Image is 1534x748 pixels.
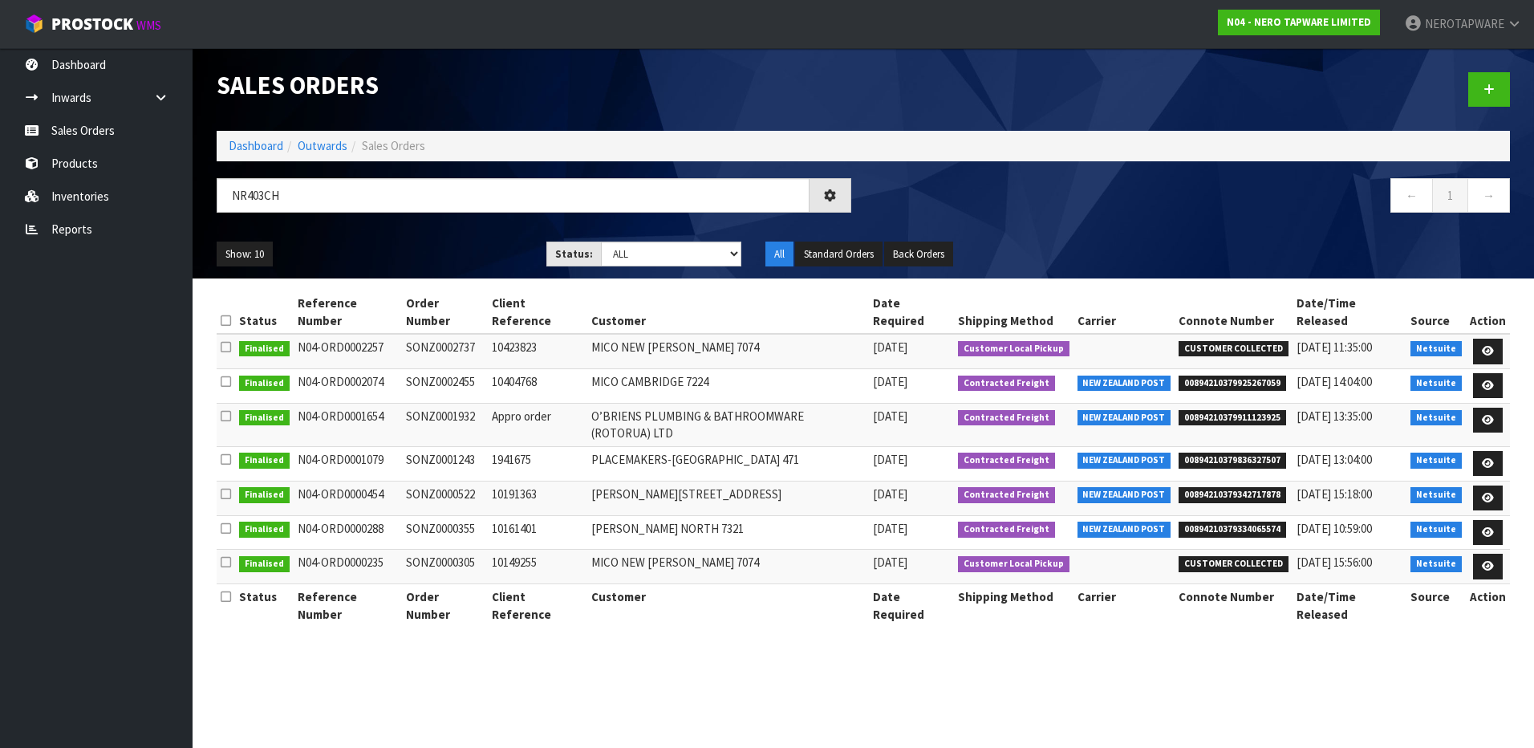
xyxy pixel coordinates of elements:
[362,138,425,153] span: Sales Orders
[1179,341,1288,357] span: CUSTOMER COLLECTED
[217,178,810,213] input: Search sales orders
[488,515,586,550] td: 10161401
[1179,487,1286,503] span: 00894210379342717878
[869,291,954,334] th: Date Required
[402,481,488,515] td: SONZ0000522
[1077,453,1171,469] span: NEW ZEALAND POST
[1179,522,1286,538] span: 00894210379334065574
[1297,521,1372,536] span: [DATE] 10:59:00
[239,487,290,503] span: Finalised
[1390,178,1433,213] a: ←
[239,522,290,538] span: Finalised
[873,555,907,570] span: [DATE]
[294,368,402,403] td: N04-ORD0002074
[1077,376,1171,392] span: NEW ZEALAND POST
[1432,178,1468,213] a: 1
[1425,16,1504,31] span: NEROTAPWARE
[294,334,402,368] td: N04-ORD0002257
[1410,522,1462,538] span: Netsuite
[873,486,907,502] span: [DATE]
[954,584,1073,627] th: Shipping Method
[298,138,347,153] a: Outwards
[1293,584,1407,627] th: Date/Time Released
[873,374,907,389] span: [DATE]
[1179,376,1286,392] span: 00894210379925267059
[51,14,133,35] span: ProStock
[488,584,586,627] th: Client Reference
[873,452,907,467] span: [DATE]
[217,72,851,100] h1: Sales Orders
[488,334,586,368] td: 10423823
[488,368,586,403] td: 10404768
[1073,291,1175,334] th: Carrier
[1227,15,1371,29] strong: N04 - NERO TAPWARE LIMITED
[1410,556,1462,572] span: Netsuite
[1297,452,1372,467] span: [DATE] 13:04:00
[239,556,290,572] span: Finalised
[1297,486,1372,502] span: [DATE] 15:18:00
[555,247,593,261] strong: Status:
[1297,409,1372,424] span: [DATE] 13:35:00
[765,242,793,267] button: All
[217,242,273,267] button: Show: 10
[1179,410,1286,426] span: 00894210379911123925
[294,515,402,550] td: N04-ORD0000288
[873,521,907,536] span: [DATE]
[402,334,488,368] td: SONZ0002737
[1297,555,1372,570] span: [DATE] 15:56:00
[1293,291,1407,334] th: Date/Time Released
[1410,410,1462,426] span: Netsuite
[1179,556,1288,572] span: CUSTOMER COLLECTED
[954,291,1073,334] th: Shipping Method
[1077,410,1171,426] span: NEW ZEALAND POST
[402,291,488,334] th: Order Number
[795,242,883,267] button: Standard Orders
[587,481,869,515] td: [PERSON_NAME][STREET_ADDRESS]
[958,410,1055,426] span: Contracted Freight
[884,242,953,267] button: Back Orders
[402,446,488,481] td: SONZ0001243
[294,446,402,481] td: N04-ORD0001079
[229,138,283,153] a: Dashboard
[587,515,869,550] td: [PERSON_NAME] NORTH 7321
[1297,339,1372,355] span: [DATE] 11:35:00
[294,291,402,334] th: Reference Number
[402,550,488,584] td: SONZ0000305
[1175,584,1293,627] th: Connote Number
[294,584,402,627] th: Reference Number
[587,291,869,334] th: Customer
[488,403,586,446] td: Appro order
[488,446,586,481] td: 1941675
[235,584,294,627] th: Status
[488,550,586,584] td: 10149255
[294,403,402,446] td: N04-ORD0001654
[294,481,402,515] td: N04-ORD0000454
[1466,291,1510,334] th: Action
[1179,453,1286,469] span: 00894210379836327507
[136,18,161,33] small: WMS
[958,453,1055,469] span: Contracted Freight
[587,368,869,403] td: MICO CAMBRIDGE 7224
[1073,584,1175,627] th: Carrier
[587,334,869,368] td: MICO NEW [PERSON_NAME] 7074
[1410,376,1462,392] span: Netsuite
[1175,291,1293,334] th: Connote Number
[873,409,907,424] span: [DATE]
[239,376,290,392] span: Finalised
[1297,374,1372,389] span: [DATE] 14:04:00
[958,487,1055,503] span: Contracted Freight
[488,481,586,515] td: 10191363
[958,556,1069,572] span: Customer Local Pickup
[587,550,869,584] td: MICO NEW [PERSON_NAME] 7074
[958,522,1055,538] span: Contracted Freight
[1410,453,1462,469] span: Netsuite
[1467,178,1510,213] a: →
[488,291,586,334] th: Client Reference
[875,178,1510,217] nav: Page navigation
[239,453,290,469] span: Finalised
[1410,487,1462,503] span: Netsuite
[1406,291,1466,334] th: Source
[402,584,488,627] th: Order Number
[239,341,290,357] span: Finalised
[587,403,869,446] td: O’BRIENS PLUMBING & BATHROOMWARE (ROTORUA) LTD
